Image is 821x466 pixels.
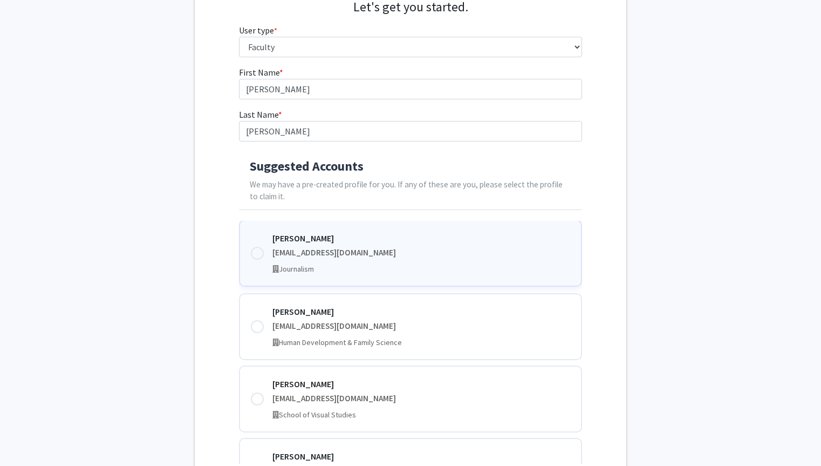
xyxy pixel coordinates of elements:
div: [PERSON_NAME] [272,232,571,245]
span: Last Name [239,109,278,120]
span: School of Visual Studies [279,410,356,420]
div: [PERSON_NAME] [272,305,571,318]
div: [EMAIL_ADDRESS][DOMAIN_NAME] [272,320,571,333]
span: Human Development & Family Science [279,337,402,347]
div: [EMAIL_ADDRESS][DOMAIN_NAME] [272,247,571,259]
span: First Name [239,67,279,78]
div: [PERSON_NAME] [272,450,571,463]
label: User type [239,24,277,37]
h4: Suggested Accounts [250,159,572,174]
span: Journalism [279,264,314,274]
div: [EMAIL_ADDRESS][DOMAIN_NAME] [272,393,571,405]
iframe: Chat [8,417,46,458]
p: We may have a pre-created profile for you. If any of these are you, please select the profile to ... [250,179,572,204]
div: [PERSON_NAME] [272,377,571,390]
